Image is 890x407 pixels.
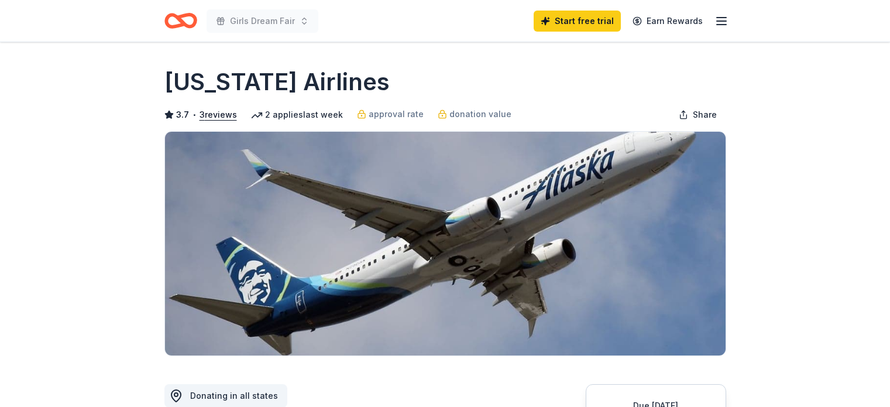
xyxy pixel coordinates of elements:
span: Share [693,108,717,122]
a: Start free trial [534,11,621,32]
span: • [192,110,196,119]
a: Home [164,7,197,35]
div: 2 applies last week [251,108,343,122]
span: approval rate [369,107,424,121]
button: 3reviews [200,108,237,122]
span: donation value [449,107,511,121]
img: Image for Alaska Airlines [165,132,726,355]
span: Donating in all states [190,391,278,401]
h1: [US_STATE] Airlines [164,66,390,98]
span: 3.7 [176,108,189,122]
a: Earn Rewards [626,11,710,32]
a: donation value [438,107,511,121]
a: approval rate [357,107,424,121]
button: Girls Dream Fair [207,9,318,33]
button: Share [669,103,726,126]
span: Girls Dream Fair [230,14,295,28]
